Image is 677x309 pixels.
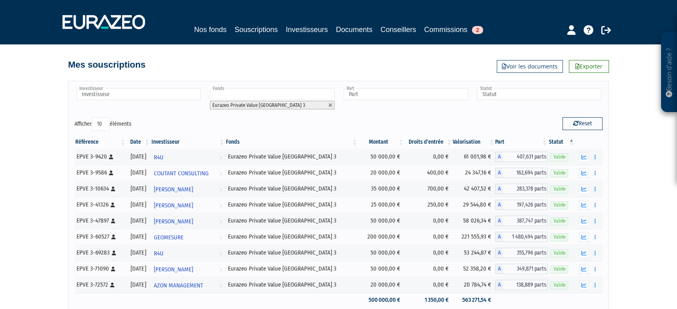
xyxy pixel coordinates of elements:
[75,135,126,149] th: Référence : activer pour trier la colonne par ordre croissant
[286,24,328,35] a: Investisseurs
[151,181,225,197] a: [PERSON_NAME]
[77,185,123,193] div: EPVE 3-10634
[129,201,148,209] div: [DATE]
[404,277,453,293] td: 0,00 €
[154,166,209,181] span: COUTANT CONSULTING
[228,152,355,161] div: Eurazeo Private Value [GEOGRAPHIC_DATA] 3
[151,135,225,149] th: Investisseur: activer pour trier la colonne par ordre croissant
[110,283,115,287] i: [Français] Personne physique
[129,249,148,257] div: [DATE]
[228,265,355,273] div: Eurazeo Private Value [GEOGRAPHIC_DATA] 3
[550,265,568,273] span: Valide
[495,168,503,178] span: A
[404,135,453,149] th: Droits d'entrée: activer pour trier la colonne par ordre croissant
[503,200,548,210] span: 197,426 parts
[404,165,453,181] td: 400,00 €
[503,280,548,290] span: 138,889 parts
[453,135,495,149] th: Valorisation: activer pour trier la colonne par ordre croissant
[495,184,548,194] div: A - Eurazeo Private Value Europe 3
[111,187,115,191] i: [Français] Personne physique
[336,24,373,35] a: Documents
[550,217,568,225] span: Valide
[111,219,115,223] i: [Français] Personne physique
[404,229,453,245] td: 0,00 €
[109,171,113,175] i: [Français] Personne physique
[550,169,568,177] span: Valide
[453,149,495,165] td: 61 001,98 €
[453,293,495,307] td: 563 271,54 €
[404,293,453,307] td: 1 350,00 €
[219,230,222,245] i: Voir l'investisseur
[358,135,404,149] th: Montant: activer pour trier la colonne par ordre croissant
[111,203,115,207] i: [Français] Personne physique
[550,249,568,257] span: Valide
[75,117,131,131] label: Afficher éléments
[129,265,148,273] div: [DATE]
[154,214,193,229] span: [PERSON_NAME]
[129,217,148,225] div: [DATE]
[154,150,163,165] span: R4U
[495,216,548,226] div: A - Eurazeo Private Value Europe 3
[503,248,548,258] span: 355,796 parts
[234,24,278,36] a: Souscriptions
[77,169,123,177] div: EPVE 3-9586
[77,233,123,241] div: EPVE 3-60527
[228,249,355,257] div: Eurazeo Private Value [GEOGRAPHIC_DATA] 3
[358,165,404,181] td: 20 000,00 €
[77,152,123,161] div: EPVE 3-9420
[228,185,355,193] div: Eurazeo Private Value [GEOGRAPHIC_DATA] 3
[219,150,222,165] i: Voir l'investisseur
[154,246,163,261] span: R4U
[212,102,305,108] span: Eurazeo Private Value [GEOGRAPHIC_DATA] 3
[472,26,483,34] span: 2
[228,169,355,177] div: Eurazeo Private Value [GEOGRAPHIC_DATA] 3
[219,278,222,293] i: Voir l'investisseur
[194,24,226,35] a: Nos fonds
[453,229,495,245] td: 221 555,93 €
[154,198,193,213] span: [PERSON_NAME]
[495,184,503,194] span: A
[381,24,416,35] a: Conseillers
[154,230,183,245] span: GEOMESURE
[154,262,193,277] span: [PERSON_NAME]
[495,152,503,162] span: A
[503,232,548,242] span: 1 480,494 parts
[495,216,503,226] span: A
[219,166,222,181] i: Voir l'investisseur
[453,181,495,197] td: 42 407,52 €
[68,60,145,70] h4: Mes souscriptions
[154,278,203,293] span: AZON MANAGEMENT
[495,264,503,274] span: A
[219,246,222,261] i: Voir l'investisseur
[129,152,148,161] div: [DATE]
[358,197,404,213] td: 25 000,00 €
[503,168,548,178] span: 162,694 parts
[77,265,123,273] div: EPVE 3-71090
[219,182,222,197] i: Voir l'investisseur
[151,245,225,261] a: R4U
[111,267,115,271] i: [Français] Personne physique
[569,60,609,73] a: Exporter
[404,149,453,165] td: 0,00 €
[151,277,225,293] a: AZON MANAGEMENT
[453,197,495,213] td: 29 544,80 €
[112,251,116,255] i: [Français] Personne physique
[109,154,113,159] i: [Français] Personne physique
[404,197,453,213] td: 250,00 €
[129,169,148,177] div: [DATE]
[358,261,404,277] td: 50 000,00 €
[453,213,495,229] td: 58 026,34 €
[358,213,404,229] td: 50 000,00 €
[503,216,548,226] span: 387,747 parts
[358,181,404,197] td: 35 000,00 €
[562,117,602,130] button: Reset
[219,214,222,229] i: Voir l'investisseur
[453,277,495,293] td: 20 784,74 €
[453,245,495,261] td: 53 244,87 €
[358,229,404,245] td: 200 000,00 €
[129,233,148,241] div: [DATE]
[151,213,225,229] a: [PERSON_NAME]
[453,165,495,181] td: 24 347,16 €
[228,201,355,209] div: Eurazeo Private Value [GEOGRAPHIC_DATA] 3
[424,24,483,35] a: Commissions2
